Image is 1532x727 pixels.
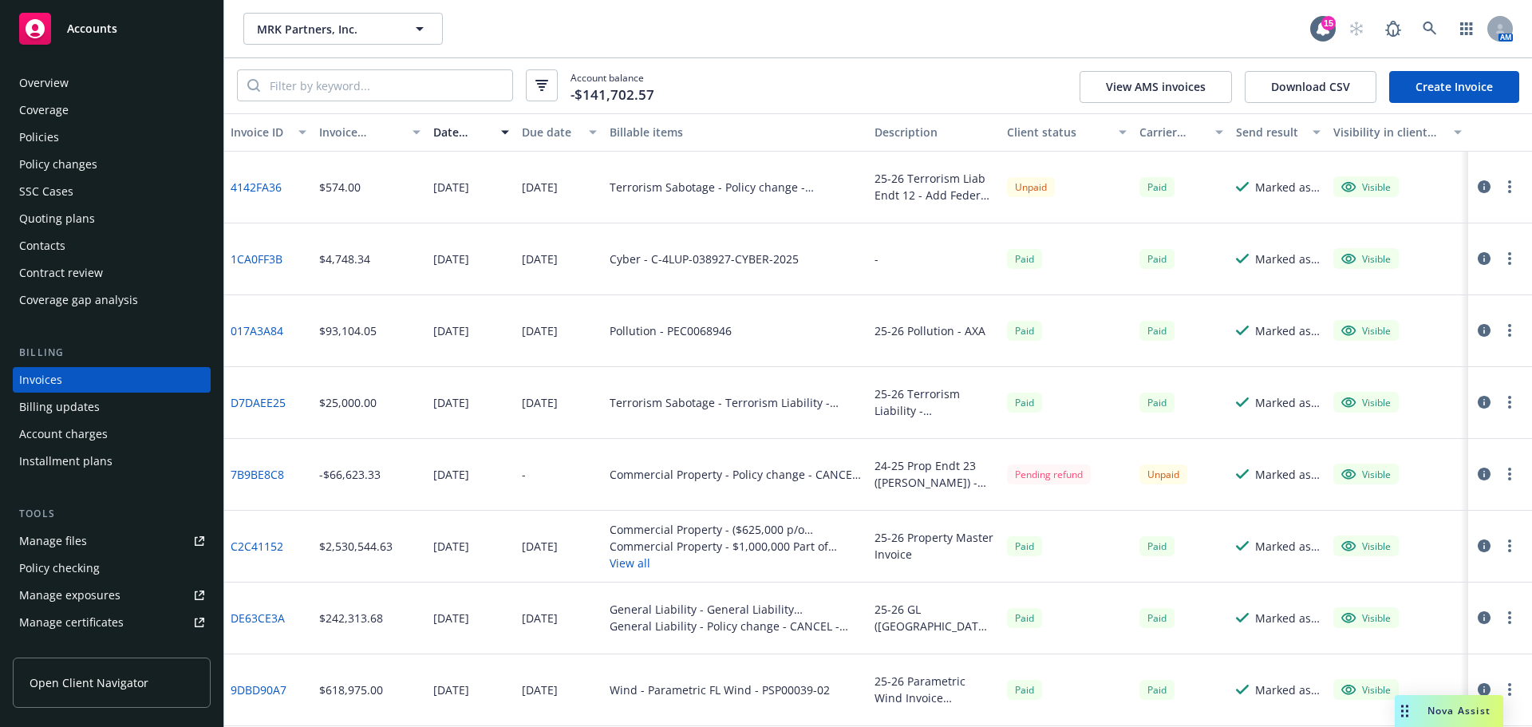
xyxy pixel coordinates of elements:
div: Wind - Parametric FL Wind - PSP00039-02 [610,682,830,698]
a: Account charges [13,421,211,447]
span: Manage exposures [13,583,211,608]
div: Visible [1341,467,1391,481]
div: Policy checking [19,555,100,581]
div: Policy changes [19,152,97,177]
div: [DATE] [433,682,469,698]
div: Paid [1139,249,1175,269]
a: Contract review [13,260,211,286]
a: Start snowing [1340,13,1372,45]
a: 9DBD90A7 [231,682,286,698]
div: [DATE] [433,610,469,626]
a: Coverage gap analysis [13,287,211,313]
div: Billable items [610,124,862,140]
div: Paid [1139,177,1175,197]
div: Marked as sent [1255,251,1321,267]
div: [DATE] [522,394,558,411]
div: $574.00 [319,179,361,196]
div: Description [875,124,994,140]
div: Overview [19,70,69,96]
div: Contract review [19,260,103,286]
a: Accounts [13,6,211,51]
div: Due date [522,124,580,140]
button: Billable items [603,113,868,152]
a: Search [1414,13,1446,45]
a: D7DAEE25 [231,394,286,411]
div: 25-26 GL ([GEOGRAPHIC_DATA]) - [GEOGRAPHIC_DATA] (Includes Cancel/Rewrite RP) [875,601,994,634]
div: Coverage [19,97,69,123]
button: Invoice ID [224,113,313,152]
div: Unpaid [1007,177,1055,197]
div: Paid [1139,680,1175,700]
div: Paid [1139,536,1175,556]
div: Paid [1007,393,1042,413]
button: Invoice amount [313,113,428,152]
a: Policy checking [13,555,211,581]
div: 25-26 Pollution - AXA [875,322,985,339]
div: Manage files [19,528,87,554]
button: Date issued [427,113,515,152]
div: 25-26 Terrorism Liab Endt 12 - Add Federal Eff [DATE] [875,170,994,203]
div: Visible [1341,682,1391,697]
div: Visible [1341,251,1391,266]
div: Date issued [433,124,492,140]
div: Account charges [19,421,108,447]
a: Quoting plans [13,206,211,231]
div: Paid [1139,321,1175,341]
div: Manage claims [19,637,100,662]
svg: Search [247,79,260,92]
div: Invoices [19,367,62,393]
div: [DATE] [522,179,558,196]
span: Accounts [67,22,117,35]
div: $93,104.05 [319,322,377,339]
div: Paid [1007,249,1042,269]
div: Coverage gap analysis [19,287,138,313]
div: Tools [13,506,211,522]
div: Paid [1139,608,1175,628]
div: Paid [1007,680,1042,700]
div: Commercial Property - $1,000,000 Part of $2,500,000 Primary - B1230AP00795A25 & B1230AP00795B25 [610,538,862,555]
div: Terrorism Sabotage - Policy change - US00129722SP25A [610,179,862,196]
div: [DATE] [433,466,469,483]
div: Paid [1007,608,1042,628]
div: Unpaid [1139,464,1187,484]
div: Paid [1007,321,1042,341]
a: Coverage [13,97,211,123]
button: View AMS invoices [1080,71,1232,103]
div: [DATE] [522,322,558,339]
div: [DATE] [433,251,469,267]
div: Marked as sent [1255,538,1321,555]
div: $618,975.00 [319,682,383,698]
div: $242,313.68 [319,610,383,626]
div: Pending refund [1007,464,1091,484]
div: Drag to move [1395,695,1415,727]
div: Manage exposures [19,583,120,608]
a: Manage claims [13,637,211,662]
div: Marked as sent [1255,179,1321,196]
a: Switch app [1451,13,1483,45]
a: Contacts [13,233,211,259]
div: Marked as sent [1255,466,1321,483]
div: Commercial Property - Policy change - CANCEL - 24SLCFM12223301 [610,466,862,483]
div: [DATE] [522,682,558,698]
div: Marked as sent [1255,394,1321,411]
a: Overview [13,70,211,96]
button: Send result [1230,113,1327,152]
a: Manage certificates [13,610,211,635]
div: -$66,623.33 [319,466,381,483]
span: Account balance [571,71,654,101]
div: General Liability - General Liability ([GEOGRAPHIC_DATA]) - ACS000542/2500 [610,601,862,618]
span: Paid [1007,536,1042,556]
div: Paid [1139,393,1175,413]
div: Visible [1341,610,1391,625]
div: - [522,466,526,483]
a: C2C41152 [231,538,283,555]
div: [DATE] [522,538,558,555]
